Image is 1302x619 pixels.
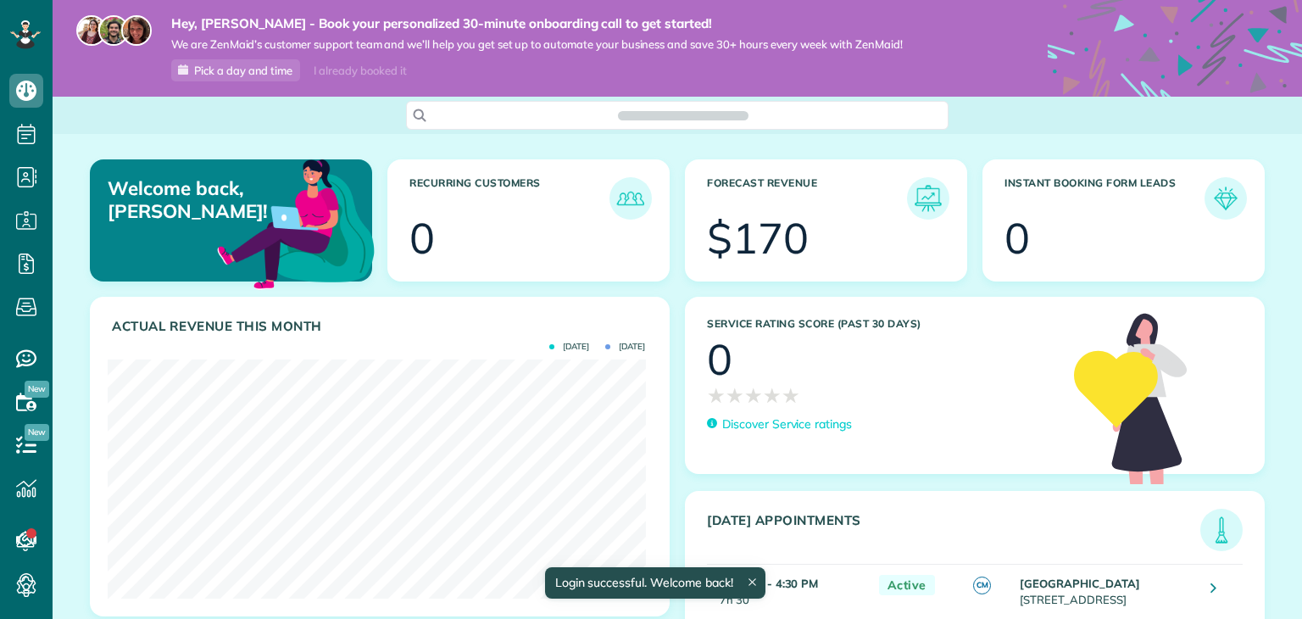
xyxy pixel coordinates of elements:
img: dashboard_welcome-42a62b7d889689a78055ac9021e634bf52bae3f8056760290aed330b23ab8690.png [214,140,378,304]
img: icon_recurring_customers-cf858462ba22bcd05b5a5880d41d6543d210077de5bb9ebc9590e49fd87d84ed.png [614,181,648,215]
strong: Hey, [PERSON_NAME] - Book your personalized 30-minute onboarding call to get started! [171,15,903,32]
span: ★ [726,381,744,410]
img: icon_todays_appointments-901f7ab196bb0bea1936b74009e4eb5ffbc2d2711fa7634e0d609ed5ef32b18b.png [1205,513,1238,547]
h3: Instant Booking Form Leads [1004,177,1205,220]
span: ★ [763,381,782,410]
span: We are ZenMaid’s customer support team and we’ll help you get set up to automate your business an... [171,37,903,52]
div: 0 [409,217,435,259]
h3: Actual Revenue this month [112,319,652,334]
div: $170 [707,217,809,259]
span: ★ [744,381,763,410]
div: 0 [707,338,732,381]
div: I already booked it [303,60,416,81]
span: CM [973,577,991,594]
img: maria-72a9807cf96188c08ef61303f053569d2e2a8a1cde33d635c8a3ac13582a053d.jpg [76,15,107,46]
img: icon_form_leads-04211a6a04a5b2264e4ee56bc0799ec3eb69b7e499cbb523a139df1d13a81ae0.png [1209,181,1243,215]
span: ★ [707,381,726,410]
h3: Recurring Customers [409,177,609,220]
p: Discover Service ratings [722,415,852,433]
span: Search ZenMaid… [635,107,731,124]
span: Pick a day and time [194,64,292,77]
span: [DATE] [549,343,589,351]
img: icon_forecast_revenue-8c13a41c7ed35a8dcfafea3cbb826a0462acb37728057bba2d056411b612bbbe.png [911,181,945,215]
img: michelle-19f622bdf1676172e81f8f8fba1fb50e276960ebfe0243fe18214015130c80e4.jpg [121,15,152,46]
img: jorge-587dff0eeaa6aab1f244e6dc62b8924c3b6ad411094392a53c71c6c4a576187d.jpg [98,15,129,46]
td: 7h 30 [707,564,871,616]
p: Welcome back, [PERSON_NAME]! [108,177,281,222]
div: Login successful. Welcome back! [544,567,765,599]
span: New [25,424,49,441]
div: 0 [1004,217,1030,259]
span: ★ [782,381,800,410]
strong: [GEOGRAPHIC_DATA] [1020,577,1139,590]
h3: Service Rating score (past 30 days) [707,318,1057,330]
h3: Forecast Revenue [707,177,907,220]
span: Active [879,575,935,596]
a: Discover Service ratings [707,415,852,433]
span: [DATE] [605,343,645,351]
span: New [25,381,49,398]
h3: [DATE] Appointments [707,513,1200,551]
strong: 9:00 AM - 4:30 PM [720,577,818,590]
td: [STREET_ADDRESS] [1015,564,1198,616]
a: Pick a day and time [171,59,300,81]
